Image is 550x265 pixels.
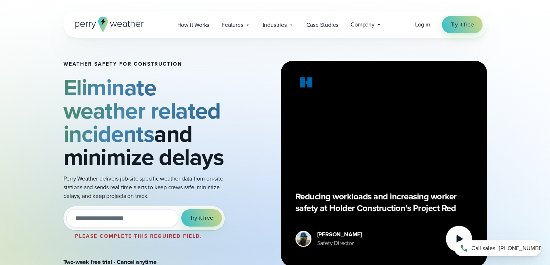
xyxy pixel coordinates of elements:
[442,16,483,33] a: Try it free
[451,20,474,29] span: Try it free
[415,20,430,29] a: Log in
[181,209,222,227] button: Try it free
[297,232,310,246] img: Merco Chantres Headshot
[63,61,233,67] h1: Weather safety for Construction
[499,244,547,253] span: [PHONE_NUMBER]
[317,239,362,248] div: Safety Director
[454,240,541,256] a: Call sales[PHONE_NUMBER]
[295,191,472,214] p: Reducing workloads and increasing worker safety at Holder Construction’s Project Red
[171,17,216,32] a: How it Works
[190,214,213,222] span: Try it free
[63,76,233,169] h2: and minimize delays
[300,17,345,32] a: Case Studies
[306,21,339,29] span: Case Studies
[295,75,317,92] img: Holder.svg
[63,70,221,151] strong: Eliminate weather related incidents
[351,20,375,29] span: Company
[177,21,210,29] span: How it Works
[317,230,362,239] div: [PERSON_NAME]
[263,21,287,29] span: Industries
[63,174,233,200] p: Perry Weather delivers job-site specific weather data from on-site stations and sends real-time a...
[75,232,202,240] label: Please complete this required field.
[222,21,243,29] span: Features
[471,244,495,253] span: Call sales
